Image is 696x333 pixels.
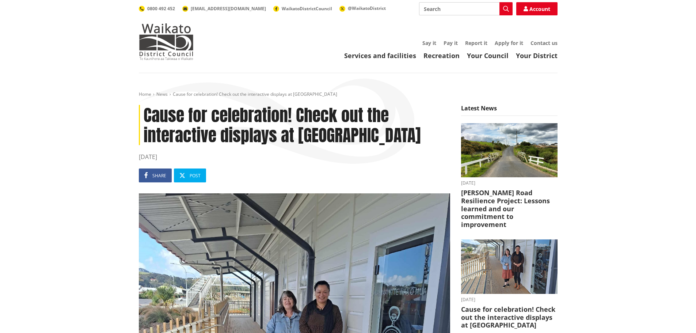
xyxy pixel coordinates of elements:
[419,2,513,15] input: Search input
[461,181,558,185] time: [DATE]
[173,91,337,97] span: Cause for celebration! Check out the interactive displays at [GEOGRAPHIC_DATA]
[461,123,558,178] img: PR-21222 Huia Road Relience Munro Road Bridge
[182,5,266,12] a: [EMAIL_ADDRESS][DOMAIN_NAME]
[147,5,175,12] span: 0800 492 452
[174,169,206,182] a: Post
[156,91,168,97] a: News
[191,5,266,12] span: [EMAIL_ADDRESS][DOMAIN_NAME]
[282,5,332,12] span: WaikatoDistrictCouncil
[467,51,509,60] a: Your Council
[344,51,416,60] a: Services and facilities
[495,39,523,46] a: Apply for it
[461,123,558,228] a: [DATE] [PERSON_NAME] Road Resilience Project: Lessons learned and our commitment to improvement
[339,5,386,11] a: @WaikatoDistrict
[348,5,386,11] span: @WaikatoDistrict
[139,152,450,161] time: [DATE]
[461,239,558,294] img: Huntly Museum - Debra Kane and Kristy Wilson
[530,39,558,46] a: Contact us
[139,105,450,145] h1: Cause for celebration! Check out the interactive displays at [GEOGRAPHIC_DATA]
[422,39,436,46] a: Say it
[273,5,332,12] a: WaikatoDistrictCouncil
[139,91,558,98] nav: breadcrumb
[465,39,487,46] a: Report it
[516,2,558,15] a: Account
[423,51,460,60] a: Recreation
[139,91,151,97] a: Home
[139,169,172,182] a: Share
[139,5,175,12] a: 0800 492 452
[152,173,166,179] span: Share
[190,173,201,179] span: Post
[139,23,194,60] img: Waikato District Council - Te Kaunihera aa Takiwaa o Waikato
[461,239,558,329] a: [DATE] Cause for celebration! Check out the interactive displays at [GEOGRAPHIC_DATA]
[461,189,558,228] h3: [PERSON_NAME] Road Resilience Project: Lessons learned and our commitment to improvement
[516,51,558,60] a: Your District
[461,306,558,329] h3: Cause for celebration! Check out the interactive displays at [GEOGRAPHIC_DATA]
[444,39,458,46] a: Pay it
[461,298,558,302] time: [DATE]
[461,105,558,116] h5: Latest News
